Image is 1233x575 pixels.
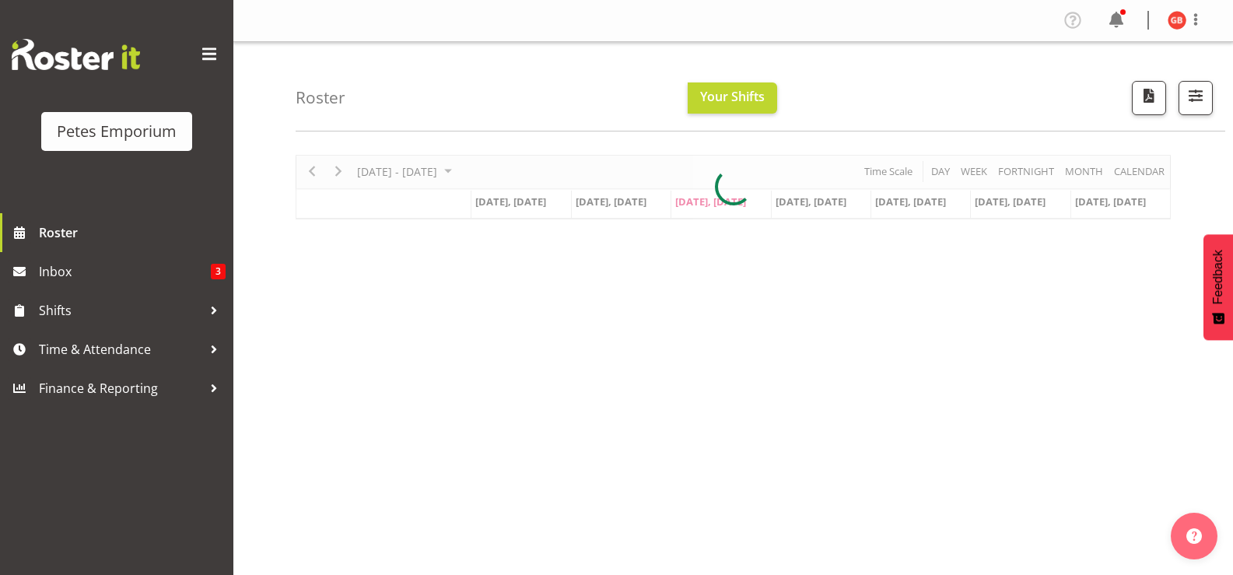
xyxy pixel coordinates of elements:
button: Your Shifts [688,82,777,114]
img: Rosterit website logo [12,39,140,70]
span: Feedback [1211,250,1225,304]
span: Shifts [39,299,202,322]
button: Filter Shifts [1179,81,1213,115]
div: Petes Emporium [57,120,177,143]
span: Your Shifts [700,88,765,105]
span: Roster [39,221,226,244]
span: Inbox [39,260,211,283]
img: help-xxl-2.png [1186,528,1202,544]
button: Feedback - Show survey [1203,234,1233,340]
span: Finance & Reporting [39,377,202,400]
img: gillian-byford11184.jpg [1168,11,1186,30]
span: Time & Attendance [39,338,202,361]
button: Download a PDF of the roster according to the set date range. [1132,81,1166,115]
h4: Roster [296,89,345,107]
span: 3 [211,264,226,279]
